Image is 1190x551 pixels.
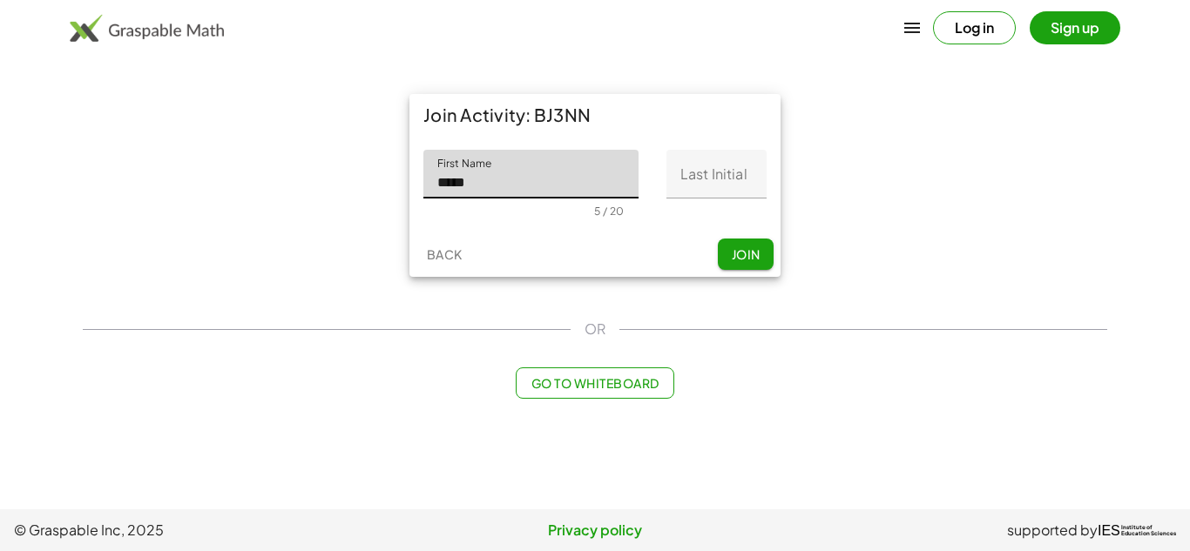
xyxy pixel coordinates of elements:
button: Go to Whiteboard [516,367,673,399]
a: Privacy policy [402,520,789,541]
button: Log in [933,11,1016,44]
span: OR [585,319,605,339]
span: Back [426,246,462,262]
div: 5 / 20 [594,205,624,218]
button: Back [416,239,472,270]
span: Institute of Education Sciences [1121,525,1176,537]
button: Sign up [1030,11,1120,44]
span: Join [731,246,760,262]
span: IES [1098,522,1120,539]
span: supported by [1007,520,1098,541]
a: IESInstitute ofEducation Sciences [1098,520,1176,541]
span: © Graspable Inc, 2025 [14,520,402,541]
div: Join Activity: BJ3NN [409,94,781,136]
button: Join [718,239,774,270]
span: Go to Whiteboard [531,375,659,391]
